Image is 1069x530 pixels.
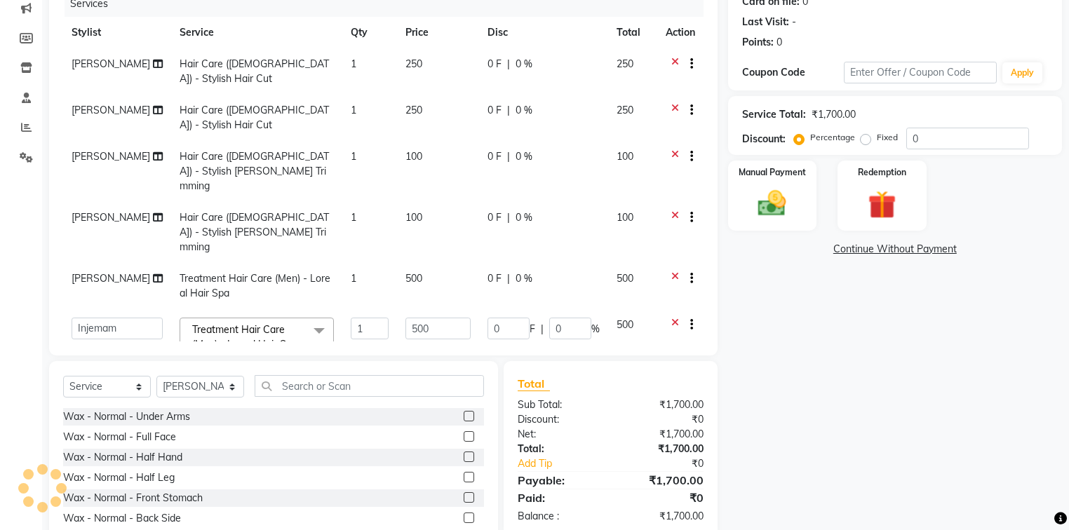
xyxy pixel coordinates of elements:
th: Qty [342,17,397,48]
input: Enter Offer / Coupon Code [844,62,997,83]
div: - [792,15,796,29]
div: ₹1,700.00 [610,472,713,489]
a: Add Tip [507,456,628,471]
th: Action [657,17,704,48]
div: Sub Total: [507,397,610,412]
div: ₹0 [610,412,713,427]
div: ₹1,700.00 [610,509,713,524]
th: Stylist [63,17,171,48]
span: 1 [351,211,356,224]
span: 1 [351,272,356,285]
span: 250 [405,104,422,116]
span: [PERSON_NAME] [72,57,150,70]
div: Last Visit: [742,15,789,29]
div: Wax - Normal - Under Arms [63,409,190,424]
div: ₹1,700.00 [610,442,713,456]
div: Service Total: [742,107,806,122]
span: | [507,210,510,225]
div: Balance : [507,509,610,524]
label: Percentage [810,131,855,144]
span: 1 [351,104,356,116]
span: % [591,322,600,337]
label: Manual Payment [739,166,806,179]
div: Wax - Normal - Back Side [63,511,181,526]
span: Total [518,376,550,391]
div: Discount: [507,412,610,427]
span: | [507,103,510,118]
span: 100 [405,211,422,224]
span: 100 [617,211,633,224]
div: 0 [776,35,782,50]
span: 1 [351,57,356,70]
div: ₹0 [610,489,713,506]
div: ₹1,700.00 [610,427,713,442]
span: | [507,149,510,164]
span: 100 [617,150,633,163]
div: Wax - Normal - Half Hand [63,450,182,465]
span: 250 [617,57,633,70]
span: Hair Care ([DEMOGRAPHIC_DATA]) - Stylish Hair Cut [180,104,329,131]
button: Apply [1002,62,1042,83]
label: Fixed [877,131,898,144]
a: Continue Without Payment [731,242,1059,257]
input: Search or Scan [255,375,484,397]
div: Wax - Normal - Half Leg [63,470,175,485]
span: 0 % [516,103,532,118]
span: Treatment Hair Care (Men) - Loreal Hair Spa [180,272,330,299]
div: ₹0 [628,456,714,471]
th: Price [397,17,479,48]
span: | [541,322,544,337]
span: 500 [405,272,422,285]
span: 0 % [516,271,532,286]
span: | [507,271,510,286]
span: [PERSON_NAME] [72,272,150,285]
span: [PERSON_NAME] [72,211,150,224]
span: [PERSON_NAME] [72,150,150,163]
span: | [507,57,510,72]
span: Hair Care ([DEMOGRAPHIC_DATA]) - Stylish [PERSON_NAME] Trimming [180,150,329,192]
span: 1 [351,150,356,163]
span: 100 [405,150,422,163]
span: 500 [617,272,633,285]
div: Paid: [507,489,610,506]
span: 0 F [488,103,502,118]
span: 0 % [516,149,532,164]
span: Hair Care ([DEMOGRAPHIC_DATA]) - Stylish [PERSON_NAME] Trimming [180,211,329,253]
div: Total: [507,442,610,456]
div: Net: [507,427,610,442]
span: [PERSON_NAME] [72,104,150,116]
span: 0 F [488,210,502,225]
span: 500 [617,318,633,331]
th: Service [171,17,342,48]
a: x [297,338,304,351]
div: Wax - Normal - Front Stomach [63,491,203,505]
div: Discount: [742,132,786,147]
img: _gift.svg [859,187,905,222]
div: ₹1,700.00 [812,107,856,122]
div: ₹1,700.00 [610,397,713,412]
div: Payable: [507,472,610,489]
img: _cash.svg [749,187,795,219]
div: Points: [742,35,774,50]
span: Treatment Hair Care (Men) - Loreal Hair Spa [192,323,297,351]
span: 0 % [516,57,532,72]
span: Hair Care ([DEMOGRAPHIC_DATA]) - Stylish Hair Cut [180,57,329,85]
span: 0 F [488,57,502,72]
th: Total [608,17,657,48]
th: Disc [479,17,608,48]
span: 0 F [488,271,502,286]
span: 0 F [488,149,502,164]
div: Wax - Normal - Full Face [63,430,176,444]
span: 250 [405,57,422,70]
span: 250 [617,104,633,116]
label: Redemption [858,166,906,179]
span: 0 % [516,210,532,225]
div: Coupon Code [742,65,844,80]
span: F [530,322,535,337]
